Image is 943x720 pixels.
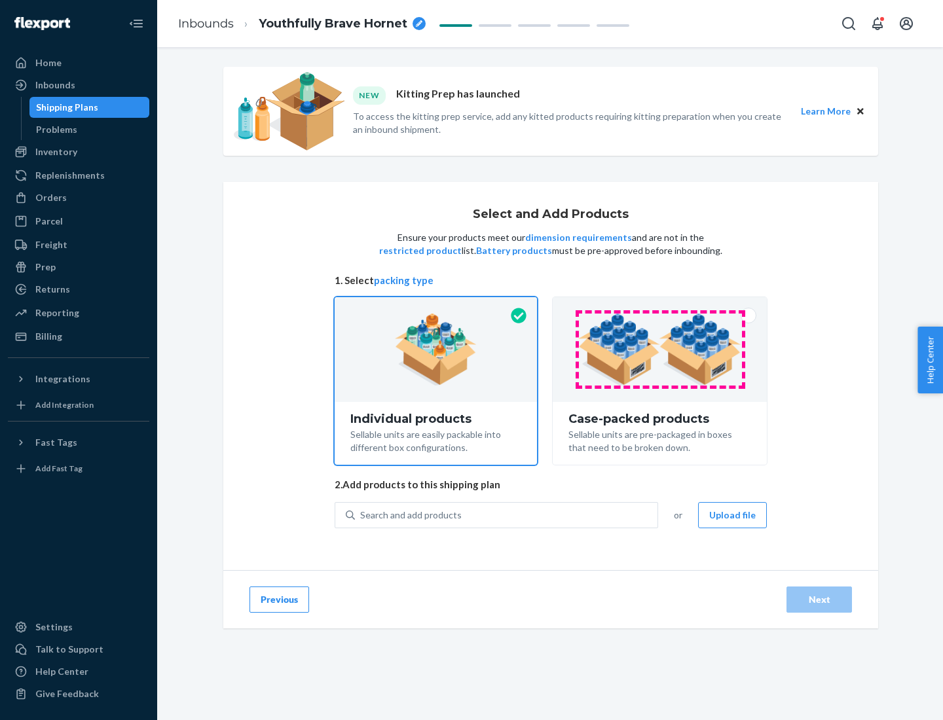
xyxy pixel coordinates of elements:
a: Freight [8,234,149,255]
a: Billing [8,326,149,347]
a: Add Integration [8,395,149,416]
div: Parcel [35,215,63,228]
button: Close [853,104,868,118]
div: Talk to Support [35,643,103,656]
div: Replenishments [35,169,105,182]
div: Case-packed products [568,412,751,425]
div: Reporting [35,306,79,319]
a: Parcel [8,211,149,232]
div: Inbounds [35,79,75,92]
span: 1. Select [335,274,767,287]
button: packing type [374,274,434,287]
button: Help Center [917,327,943,393]
button: Learn More [801,104,851,118]
a: Inbounds [8,75,149,96]
span: 2. Add products to this shipping plan [335,478,767,492]
div: Billing [35,330,62,343]
div: Integrations [35,372,90,386]
div: Add Fast Tag [35,463,83,474]
button: Fast Tags [8,432,149,453]
a: Inventory [8,141,149,162]
a: Talk to Support [8,639,149,660]
button: Open notifications [864,10,891,37]
div: Prep [35,261,56,274]
button: Previous [250,586,309,613]
button: restricted product [379,244,462,257]
button: Open account menu [893,10,919,37]
p: Ensure your products meet our and are not in the list. must be pre-approved before inbounding. [378,231,724,257]
p: To access the kitting prep service, add any kitted products requiring kitting preparation when yo... [353,110,789,136]
div: Problems [36,123,77,136]
a: Orders [8,187,149,208]
span: or [674,509,682,522]
img: case-pack.59cecea509d18c883b923b81aeac6d0b.png [578,314,741,386]
div: Individual products [350,412,521,425]
p: Kitting Prep has launched [396,86,520,104]
a: Add Fast Tag [8,458,149,479]
div: Settings [35,621,73,634]
div: Help Center [35,665,88,678]
div: Next [798,593,841,606]
button: Battery products [476,244,552,257]
a: Prep [8,257,149,278]
div: Fast Tags [35,436,77,449]
button: Open Search Box [836,10,862,37]
a: Reporting [8,302,149,323]
ol: breadcrumbs [168,5,436,43]
a: Shipping Plans [29,97,150,118]
button: Close Navigation [123,10,149,37]
div: Add Integration [35,399,94,410]
img: Flexport logo [14,17,70,30]
button: Give Feedback [8,683,149,704]
div: Shipping Plans [36,101,98,114]
a: Inbounds [178,16,234,31]
span: Youthfully Brave Hornet [259,16,407,33]
div: Sellable units are easily packable into different box configurations. [350,425,521,454]
div: Freight [35,238,67,251]
div: Sellable units are pre-packaged in boxes that need to be broken down. [568,425,751,454]
div: Search and add products [360,509,462,522]
div: Give Feedback [35,687,99,700]
div: Orders [35,191,67,204]
h1: Select and Add Products [473,208,629,221]
div: Returns [35,283,70,296]
div: Home [35,56,62,69]
a: Problems [29,119,150,140]
a: Home [8,52,149,73]
div: NEW [353,86,386,104]
a: Returns [8,279,149,300]
div: Inventory [35,145,77,158]
a: Help Center [8,661,149,682]
button: Integrations [8,369,149,389]
button: Upload file [698,502,767,528]
button: dimension requirements [525,231,632,244]
a: Settings [8,617,149,638]
img: individual-pack.facf35554cb0f1810c75b2bd6df2d64e.png [395,314,477,386]
a: Replenishments [8,165,149,186]
button: Next [786,586,852,613]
